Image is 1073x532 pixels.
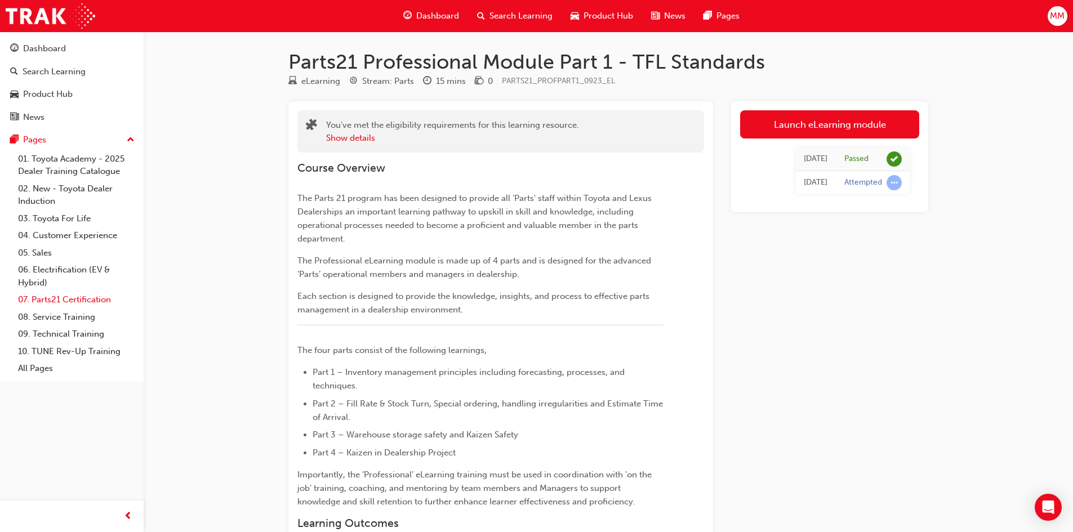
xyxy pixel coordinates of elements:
[5,129,139,150] button: Pages
[416,10,459,23] span: Dashboard
[14,261,139,291] a: 06. Electrification (EV & Hybrid)
[477,9,485,23] span: search-icon
[804,153,827,166] div: Thu Jul 25 2024 16:53:36 GMT+1000 (Australian Eastern Standard Time)
[562,5,642,28] a: car-iconProduct Hub
[10,67,18,77] span: search-icon
[5,84,139,105] a: Product Hub
[301,75,340,88] div: eLearning
[23,111,44,124] div: News
[288,77,297,87] span: learningResourceType_ELEARNING-icon
[10,135,19,145] span: pages-icon
[297,291,652,315] span: Each section is designed to provide the knowledge, insights, and process to effective parts manag...
[1050,10,1065,23] span: MM
[5,36,139,129] button: DashboardSearch LearningProduct HubNews
[10,44,19,54] span: guage-icon
[23,42,66,55] div: Dashboard
[887,151,902,167] span: learningRecordVerb_PASS-icon
[436,75,466,88] div: 15 mins
[313,367,627,391] span: Part 1 – Inventory management principles including forecasting, processes, and techniques.
[288,74,340,88] div: Type
[297,256,653,279] span: The Professional eLearning module is made up of 4 parts and is designed for the advanced ‘Parts’ ...
[306,120,317,133] span: puzzle-icon
[651,9,660,23] span: news-icon
[127,133,135,147] span: up-icon
[694,5,749,28] a: pages-iconPages
[326,132,375,145] button: Show details
[887,175,902,190] span: learningRecordVerb_ATTEMPT-icon
[394,5,468,28] a: guage-iconDashboard
[124,509,132,524] span: prev-icon
[349,77,358,87] span: target-icon
[468,5,562,28] a: search-iconSearch Learning
[297,470,654,507] span: Importantly, the ‘Professional’ eLearning training must be used in coordination with 'on the job'...
[704,9,712,23] span: pages-icon
[584,10,633,23] span: Product Hub
[14,210,139,227] a: 03. Toyota For Life
[362,75,414,88] div: Stream: Parts
[403,9,412,23] span: guage-icon
[297,162,385,175] span: Course Overview
[571,9,579,23] span: car-icon
[297,193,654,244] span: The Parts 21 program has been designed to provide all 'Parts' staff within Toyota and Lexus Deale...
[14,291,139,309] a: 07. Parts21 Certification
[5,107,139,128] a: News
[349,74,414,88] div: Stream
[14,309,139,326] a: 08. Service Training
[488,75,493,88] div: 0
[297,517,399,530] span: Learning Outcomes
[297,345,487,355] span: The four parts consist of the following learnings,
[313,448,456,458] span: Part 4 – Kaizen in Dealership Project
[1035,494,1062,521] div: Open Intercom Messenger
[489,10,553,23] span: Search Learning
[23,133,46,146] div: Pages
[6,3,95,29] img: Trak
[423,77,431,87] span: clock-icon
[14,343,139,360] a: 10. TUNE Rev-Up Training
[23,65,86,78] div: Search Learning
[5,61,139,82] a: Search Learning
[14,244,139,262] a: 05. Sales
[664,10,685,23] span: News
[844,177,882,188] div: Attempted
[14,360,139,377] a: All Pages
[23,88,73,101] div: Product Hub
[14,150,139,180] a: 01. Toyota Academy - 2025 Dealer Training Catalogue
[740,110,919,138] a: Launch eLearning module
[10,90,19,100] span: car-icon
[313,399,665,422] span: Part 2 – Fill Rate & Stock Turn, Special ordering, handling irregularities and Estimate Time of A...
[5,38,139,59] a: Dashboard
[288,50,928,74] h1: Parts21 Professional Module Part 1 - TFL Standards
[14,180,139,210] a: 02. New - Toyota Dealer Induction
[1048,6,1067,26] button: MM
[423,74,466,88] div: Duration
[475,77,483,87] span: money-icon
[14,227,139,244] a: 04. Customer Experience
[326,119,579,144] div: You've met the eligibility requirements for this learning resource.
[313,430,518,440] span: Part 3 – Warehouse storage safety and Kaizen Safety
[10,113,19,123] span: news-icon
[716,10,740,23] span: Pages
[14,325,139,343] a: 09. Technical Training
[844,154,869,164] div: Passed
[502,76,615,86] span: Learning resource code
[804,176,827,189] div: Thu Jul 25 2024 15:39:04 GMT+1000 (Australian Eastern Standard Time)
[475,74,493,88] div: Price
[642,5,694,28] a: news-iconNews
